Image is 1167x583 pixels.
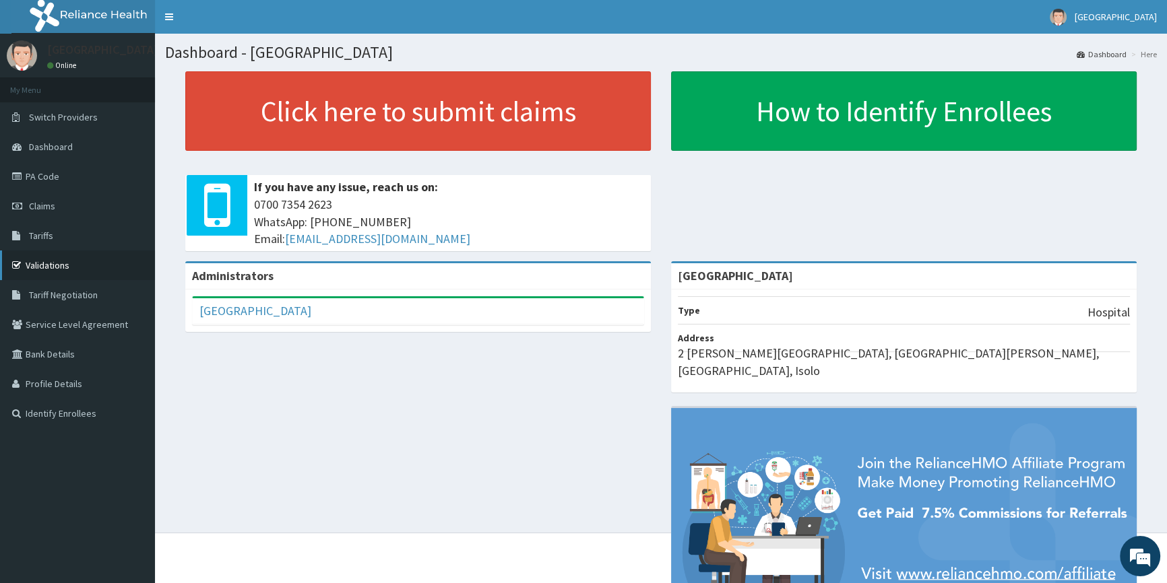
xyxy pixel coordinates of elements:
strong: [GEOGRAPHIC_DATA] [678,268,793,283]
span: Claims [29,200,55,212]
p: 2 [PERSON_NAME][GEOGRAPHIC_DATA], [GEOGRAPHIC_DATA][PERSON_NAME], [GEOGRAPHIC_DATA], Isolo [678,345,1130,379]
b: If you have any issue, reach us on: [254,179,438,195]
span: Switch Providers [29,111,98,123]
a: Click here to submit claims [185,71,651,151]
h1: Dashboard - [GEOGRAPHIC_DATA] [165,44,1157,61]
span: Tariffs [29,230,53,242]
a: [EMAIL_ADDRESS][DOMAIN_NAME] [285,231,470,246]
p: Hospital [1087,304,1130,321]
b: Type [678,304,700,316]
img: User Image [1050,9,1067,26]
a: Online [47,61,80,70]
img: User Image [7,40,37,71]
span: Tariff Negotiation [29,289,98,301]
b: Administrators [192,268,274,283]
span: Dashboard [29,141,73,153]
a: How to Identify Enrollees [671,71,1137,151]
a: Dashboard [1077,48,1127,60]
span: 0700 7354 2623 WhatsApp: [PHONE_NUMBER] Email: [254,196,644,248]
a: [GEOGRAPHIC_DATA] [199,303,311,318]
p: [GEOGRAPHIC_DATA] [47,44,158,56]
li: Here [1128,48,1157,60]
b: Address [678,332,714,344]
span: [GEOGRAPHIC_DATA] [1075,11,1157,23]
